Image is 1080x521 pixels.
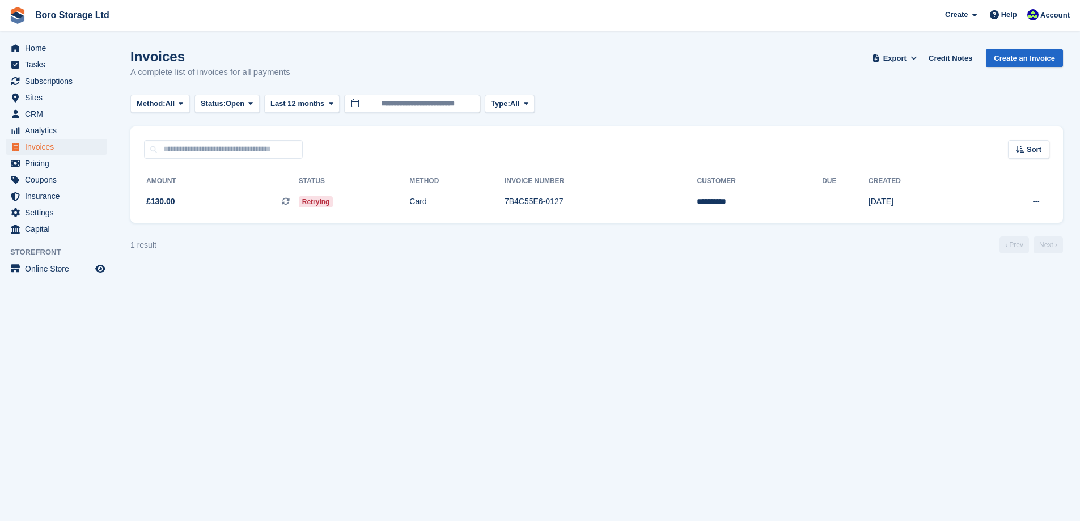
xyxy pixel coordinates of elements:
span: Capital [25,221,93,237]
a: menu [6,57,107,73]
a: menu [6,106,107,122]
a: Next [1034,236,1063,253]
span: CRM [25,106,93,122]
span: Sites [25,90,93,105]
span: Method: [137,98,166,109]
span: Pricing [25,155,93,171]
img: stora-icon-8386f47178a22dfd0bd8f6a31ec36ba5ce8667c1dd55bd0f319d3a0aa187defe.svg [9,7,26,24]
span: Settings [25,205,93,221]
a: Boro Storage Ltd [31,6,114,24]
img: Tobie Hillier [1027,9,1039,20]
div: 1 result [130,239,156,251]
span: Last 12 months [270,98,324,109]
span: Export [883,53,907,64]
p: A complete list of invoices for all payments [130,66,290,79]
th: Status [299,172,410,190]
span: Analytics [25,122,93,138]
span: Account [1040,10,1070,21]
button: Export [870,49,920,67]
button: Last 12 months [264,95,340,113]
span: Sort [1027,144,1041,155]
a: menu [6,155,107,171]
span: Tasks [25,57,93,73]
th: Due [822,172,869,190]
span: All [166,98,175,109]
a: menu [6,221,107,237]
span: £130.00 [146,196,175,207]
a: menu [6,261,107,277]
a: menu [6,90,107,105]
button: Type: All [485,95,535,113]
a: Create an Invoice [986,49,1063,67]
th: Created [869,172,973,190]
a: Preview store [94,262,107,276]
span: Coupons [25,172,93,188]
a: menu [6,172,107,188]
th: Method [409,172,505,190]
span: Invoices [25,139,93,155]
a: menu [6,122,107,138]
a: Credit Notes [924,49,977,67]
span: Help [1001,9,1017,20]
span: Type: [491,98,510,109]
span: Home [25,40,93,56]
button: Method: All [130,95,190,113]
a: Previous [999,236,1029,253]
span: Retrying [299,196,333,207]
a: menu [6,73,107,89]
th: Invoice Number [505,172,697,190]
a: menu [6,40,107,56]
a: menu [6,139,107,155]
span: Create [945,9,968,20]
th: Amount [144,172,299,190]
td: Card [409,190,505,214]
button: Status: Open [194,95,260,113]
th: Customer [697,172,822,190]
span: Status: [201,98,226,109]
span: Online Store [25,261,93,277]
h1: Invoices [130,49,290,64]
span: Subscriptions [25,73,93,89]
span: All [510,98,520,109]
a: menu [6,205,107,221]
td: [DATE] [869,190,973,214]
span: Insurance [25,188,93,204]
nav: Page [997,236,1065,253]
td: 7B4C55E6-0127 [505,190,697,214]
span: Open [226,98,244,109]
a: menu [6,188,107,204]
span: Storefront [10,247,113,258]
